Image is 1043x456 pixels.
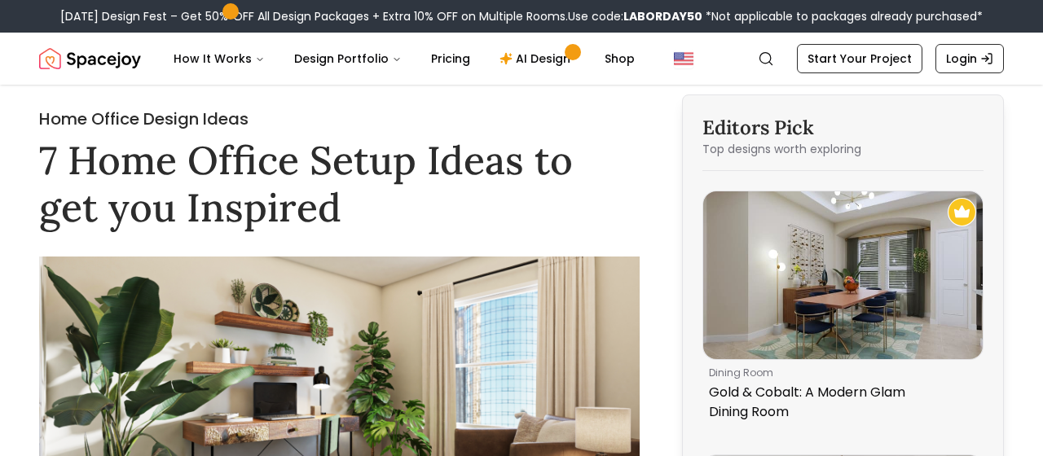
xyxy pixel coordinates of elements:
[702,141,984,157] p: Top designs worth exploring
[418,42,483,75] a: Pricing
[39,33,1004,85] nav: Global
[674,49,693,68] img: United States
[281,42,415,75] button: Design Portfolio
[709,383,970,422] p: Gold & Cobalt: A Modern Glam Dining Room
[623,8,702,24] b: LABORDAY50
[948,198,976,226] img: Recommended Spacejoy Design - Gold & Cobalt: A Modern Glam Dining Room
[935,44,1004,73] a: Login
[592,42,648,75] a: Shop
[39,42,141,75] a: Spacejoy
[702,115,984,141] h3: Editors Pick
[39,107,640,130] h2: Home Office Design Ideas
[702,191,984,428] a: Gold & Cobalt: A Modern Glam Dining Room Recommended Spacejoy Design - Gold & Cobalt: A Modern Gl...
[702,8,983,24] span: *Not applicable to packages already purchased*
[709,366,970,379] p: dining room
[797,44,922,73] a: Start Your Project
[161,42,278,75] button: How It Works
[161,42,648,75] nav: Main
[486,42,588,75] a: AI Design
[703,191,983,359] img: Gold & Cobalt: A Modern Glam Dining Room
[39,42,141,75] img: Spacejoy Logo
[39,137,640,230] h1: 7 Home Office Setup Ideas to get you Inspired
[568,8,702,24] span: Use code:
[60,8,983,24] div: [DATE] Design Fest – Get 50% OFF All Design Packages + Extra 10% OFF on Multiple Rooms.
